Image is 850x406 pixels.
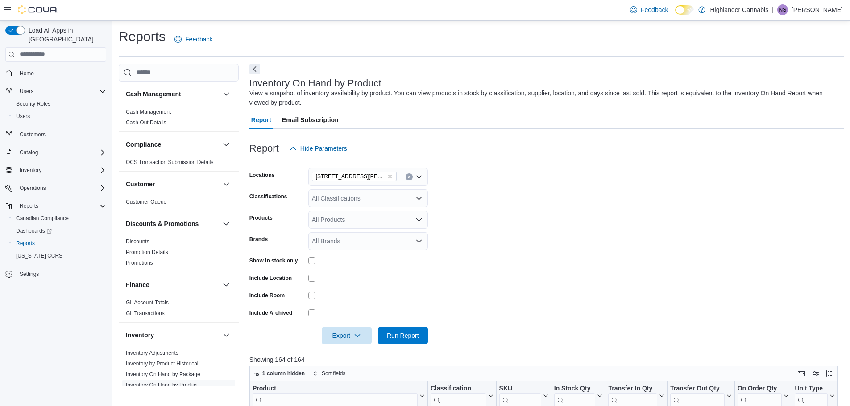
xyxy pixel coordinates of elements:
button: Reports [2,200,110,212]
label: Include Room [249,292,285,299]
span: Users [20,88,33,95]
span: Home [20,70,34,77]
a: GL Account Totals [126,299,169,306]
p: [PERSON_NAME] [792,4,843,15]
input: Dark Mode [675,5,694,15]
button: Remove 6301 Stickle Road from selection in this group [387,174,393,179]
a: GL Transactions [126,310,165,316]
a: Discounts [126,238,149,245]
a: Inventory Adjustments [126,350,178,356]
button: 1 column hidden [250,368,308,379]
span: Discounts [126,238,149,245]
nav: Complex example [5,63,106,304]
span: Security Roles [12,98,106,109]
span: Settings [16,268,106,279]
span: Feedback [185,35,212,44]
span: Dashboards [16,227,52,234]
a: Inventory On Hand by Product [126,382,198,388]
button: Cash Management [221,89,232,99]
button: Keyboard shortcuts [796,368,807,379]
span: 6301 Stickle Road [312,172,397,181]
span: Users [16,113,30,120]
a: Cash Out Details [126,119,166,126]
span: Catalog [16,147,106,158]
h3: Customer [126,180,155,189]
label: Show in stock only [249,257,298,264]
a: Cash Management [126,109,171,115]
button: Hide Parameters [286,139,351,157]
span: Operations [20,185,46,192]
button: Reports [16,201,42,211]
button: Display options [810,368,821,379]
span: Reports [16,240,35,247]
a: OCS Transaction Submission Details [126,159,214,165]
h3: Inventory On Hand by Product [249,78,381,89]
span: Security Roles [16,100,50,107]
span: Washington CCRS [12,250,106,261]
span: NS [779,4,787,15]
button: Sort fields [309,368,349,379]
button: Customer [221,179,232,189]
a: Promotions [126,260,153,266]
div: Compliance [119,157,239,171]
button: Security Roles [9,98,110,110]
button: Cash Management [126,90,219,98]
button: Customer [126,180,219,189]
span: Home [16,68,106,79]
button: Catalog [16,147,41,158]
span: Inventory Adjustments [126,349,178,357]
button: Catalog [2,146,110,159]
span: Operations [16,183,106,193]
div: Cash Management [119,107,239,131]
span: Run Report [387,331,419,340]
label: Include Archived [249,309,292,316]
div: Transfer Out Qty [670,384,724,393]
span: Export [327,327,366,344]
button: Compliance [126,140,219,149]
a: Users [12,111,33,122]
span: Dashboards [12,226,106,236]
label: Include Location [249,275,292,282]
button: Finance [126,280,219,289]
a: Customer Queue [126,199,166,205]
span: Email Subscription [282,111,339,129]
a: Promotion Details [126,249,168,255]
button: Discounts & Promotions [126,219,219,228]
span: Feedback [641,5,668,14]
button: Export [322,327,372,344]
span: GL Account Totals [126,299,169,306]
a: Canadian Compliance [12,213,72,224]
h3: Report [249,143,279,154]
a: Customers [16,129,49,140]
h3: Finance [126,280,149,289]
span: Customers [20,131,46,138]
button: Operations [16,183,50,193]
div: Finance [119,297,239,322]
label: Products [249,214,273,221]
span: Load All Apps in [GEOGRAPHIC_DATA] [25,26,106,44]
span: Inventory On Hand by Package [126,371,200,378]
a: Dashboards [9,225,110,237]
button: Open list of options [415,238,423,245]
p: Showing 164 of 164 [249,355,844,364]
a: Reports [12,238,38,249]
div: Unit Type [795,384,828,393]
button: Users [2,85,110,98]
a: Dashboards [12,226,55,236]
div: Product [253,384,418,393]
div: View a snapshot of inventory availability by product. You can view products in stock by classific... [249,89,839,107]
button: Inventory [221,330,232,340]
button: Users [16,86,37,97]
a: Security Roles [12,98,54,109]
button: Enter fullscreen [825,368,835,379]
button: Settings [2,267,110,280]
span: Canadian Compliance [12,213,106,224]
h1: Reports [119,28,166,45]
button: Open list of options [415,173,423,180]
div: Customer [119,197,239,211]
button: Inventory [16,165,45,176]
label: Locations [249,172,275,179]
div: Classification [431,384,486,393]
